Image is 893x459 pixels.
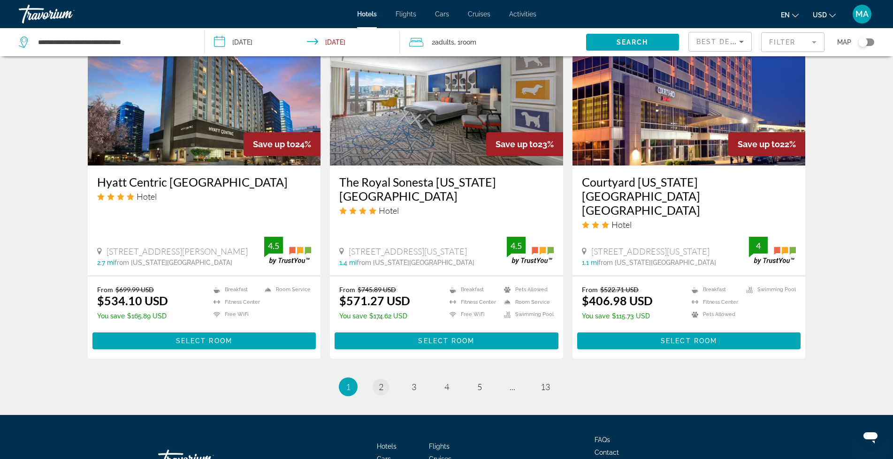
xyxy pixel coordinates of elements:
[813,8,836,22] button: Change currency
[486,132,563,156] div: 23%
[661,337,717,345] span: Select Room
[696,38,745,45] span: Best Deals
[749,240,768,251] div: 4
[400,28,586,56] button: Travelers: 2 adults, 0 children
[88,377,806,396] nav: Pagination
[264,237,311,264] img: trustyou-badge.svg
[509,10,536,18] a: Activities
[114,259,232,266] span: from [US_STATE][GEOGRAPHIC_DATA]
[598,259,716,266] span: from [US_STATE][GEOGRAPHIC_DATA]
[357,10,377,18] a: Hotels
[176,337,232,345] span: Select Room
[837,36,851,49] span: Map
[330,15,563,166] img: Hotel image
[582,312,610,320] span: You save
[507,240,526,251] div: 4.5
[855,9,869,19] span: MA
[595,436,610,444] a: FAQs
[460,38,476,46] span: Room
[600,286,639,293] del: $522.71 USD
[595,449,619,456] a: Contact
[617,38,649,46] span: Search
[92,332,316,349] button: Select Room
[335,332,558,349] button: Select Room
[97,191,312,202] div: 4 star Hotel
[855,421,885,451] iframe: Кнопка запуска окна обмена сообщениями
[418,337,474,345] span: Select Room
[582,293,653,308] ins: $406.98 USD
[741,286,796,293] li: Swimming Pool
[97,312,168,320] p: $165.89 USD
[435,38,454,46] span: Adults
[209,298,260,306] li: Fitness Center
[582,175,796,217] a: Courtyard [US_STATE][GEOGRAPHIC_DATA] [GEOGRAPHIC_DATA]
[339,312,367,320] span: You save
[728,132,805,156] div: 22%
[349,246,467,256] span: [STREET_ADDRESS][US_STATE]
[19,2,113,26] a: Travorium
[97,312,125,320] span: You save
[205,28,400,56] button: Check-in date: Nov 19, 2025 Check-out date: Nov 22, 2025
[107,246,248,256] span: [STREET_ADDRESS][PERSON_NAME]
[209,311,260,319] li: Free WiFi
[97,293,168,308] ins: $534.10 USD
[209,286,260,293] li: Breakfast
[454,36,476,49] span: , 1
[591,246,710,256] span: [STREET_ADDRESS][US_STATE]
[577,332,801,349] button: Select Room
[339,175,554,203] a: The Royal Sonesta [US_STATE][GEOGRAPHIC_DATA]
[346,382,351,392] span: 1
[445,286,499,293] li: Breakfast
[264,240,283,251] div: 4.5
[339,293,410,308] ins: $571.27 USD
[541,382,550,392] span: 13
[577,335,801,345] a: Select Room
[781,8,799,22] button: Change language
[260,286,311,293] li: Room Service
[358,286,396,293] del: $745.89 USD
[781,11,790,19] span: en
[468,10,490,18] a: Cruises
[97,175,312,189] a: Hyatt Centric [GEOGRAPHIC_DATA]
[749,237,796,264] img: trustyou-badge.svg
[444,382,449,392] span: 4
[687,298,741,306] li: Fitness Center
[412,382,416,392] span: 3
[582,312,653,320] p: $115.73 USD
[97,259,114,266] span: 2.7 mi
[582,219,796,230] div: 3 star Hotel
[510,382,515,392] span: ...
[851,38,874,46] button: Toggle map
[88,15,321,166] a: Hotel image
[429,443,450,450] a: Flights
[499,311,554,319] li: Swimming Pool
[335,335,558,345] a: Select Room
[357,259,474,266] span: from [US_STATE][GEOGRAPHIC_DATA]
[339,205,554,216] div: 4 star Hotel
[435,10,449,18] a: Cars
[572,15,806,166] img: Hotel image
[379,205,399,216] span: Hotel
[477,382,482,392] span: 5
[377,443,397,450] span: Hotels
[396,10,416,18] a: Flights
[582,259,598,266] span: 1.1 mi
[696,36,744,47] mat-select: Sort by
[445,311,499,319] li: Free WiFi
[339,286,355,293] span: From
[339,259,357,266] span: 1.4 mi
[499,298,554,306] li: Room Service
[445,298,499,306] li: Fitness Center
